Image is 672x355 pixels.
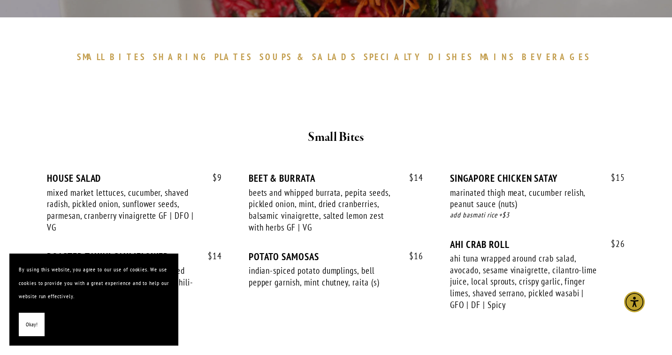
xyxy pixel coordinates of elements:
[203,172,222,183] span: 9
[409,172,414,183] span: $
[480,51,515,62] span: MAINS
[428,51,473,62] span: DISHES
[450,253,598,311] div: ahi tuna wrapped around crab salad, avocado, sesame vinaigrette, cilantro-lime juice, local sprou...
[153,51,210,62] span: SHARING
[249,265,397,288] div: indian-spiced potato dumplings, bell pepper garnish, mint chutney, raita (s)
[26,318,38,332] span: Okay!
[260,51,361,62] a: SOUPS&SALADS
[199,251,222,262] span: 14
[213,172,217,183] span: $
[450,239,625,250] div: AHI CRAB ROLL
[400,172,423,183] span: 14
[249,187,397,233] div: beets and whipped burrata, pepita seeds, pickled onion, mint, dried cranberries, balsamic vinaigr...
[522,51,595,62] a: BEVERAGES
[19,263,169,303] p: By using this website, you agree to our use of cookies. We use cookies to provide you with a grea...
[153,51,257,62] a: SHARINGPLATES
[450,210,625,221] div: add basmati rice +$3
[77,51,105,62] span: SMALL
[19,313,45,337] button: Okay!
[480,51,520,62] a: MAINS
[208,250,213,262] span: $
[249,251,424,262] div: POTATO SAMOSAS
[450,187,598,210] div: marinated thigh meat, cucumber relish, peanut sauce (nuts)
[364,51,477,62] a: SPECIALTYDISHES
[77,51,151,62] a: SMALLBITES
[47,251,222,262] div: ROASTED TAHINI CAULIFLOWER
[624,292,645,312] div: Accessibility Menu
[602,172,625,183] span: 15
[308,129,364,146] strong: Small Bites
[364,51,424,62] span: SPECIALTY
[611,238,616,249] span: $
[9,254,178,346] section: Cookie banner
[47,187,195,233] div: mixed market lettuces, cucumber, shaved radish, pickled onion, sunflower seeds, parmesan, cranber...
[47,172,222,184] div: HOUSE SALAD
[249,172,424,184] div: BEET & BURRATA
[110,51,146,62] span: BITES
[214,51,252,62] span: PLATES
[409,250,414,262] span: $
[312,51,357,62] span: SALADS
[297,51,307,62] span: &
[602,239,625,249] span: 26
[400,251,423,262] span: 16
[450,172,625,184] div: SINGAPORE CHICKEN SATAY
[522,51,590,62] span: BEVERAGES
[260,51,292,62] span: SOUPS
[611,172,616,183] span: $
